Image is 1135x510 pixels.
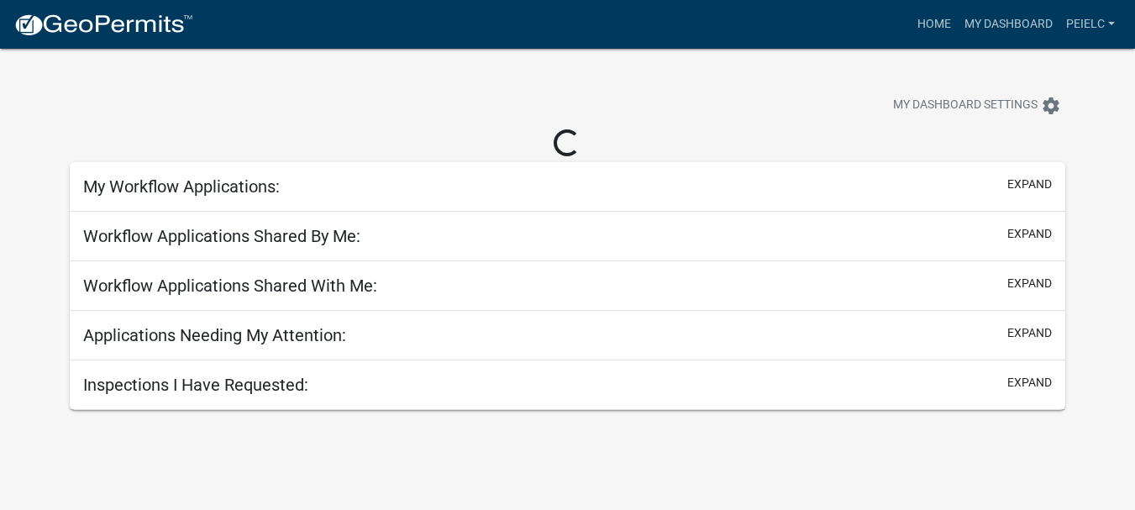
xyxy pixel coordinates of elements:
h5: Applications Needing My Attention: [83,325,346,345]
a: PEIELC [1059,8,1122,40]
h5: Workflow Applications Shared By Me: [83,226,360,246]
a: Home [911,8,958,40]
h5: Inspections I Have Requested: [83,375,308,395]
button: expand [1007,225,1052,243]
h5: My Workflow Applications: [83,176,280,197]
button: My Dashboard Settingssettings [880,89,1075,122]
a: My Dashboard [958,8,1059,40]
button: expand [1007,275,1052,292]
span: My Dashboard Settings [893,96,1038,116]
h5: Workflow Applications Shared With Me: [83,276,377,296]
i: settings [1041,96,1061,116]
button: expand [1007,374,1052,392]
button: expand [1007,324,1052,342]
button: expand [1007,176,1052,193]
